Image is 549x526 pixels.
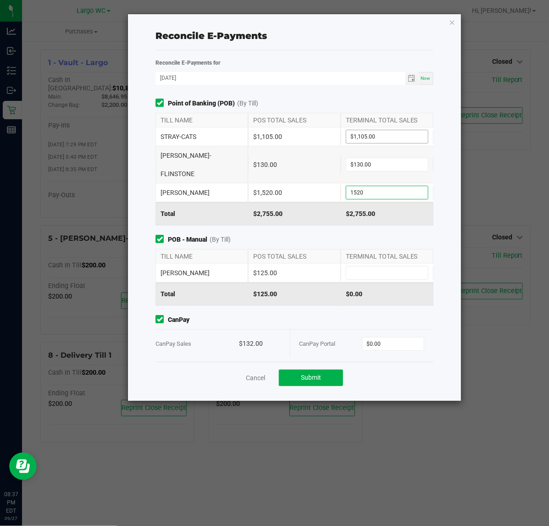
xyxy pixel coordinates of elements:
span: CanPay Sales [155,340,191,347]
div: TILL NAME [155,249,248,263]
span: Now [421,76,431,81]
form-toggle: Include in reconciliation [155,315,168,325]
div: $125.00 [248,282,341,305]
div: $130.00 [248,155,341,174]
div: STRAY-CATS [155,127,248,146]
iframe: Resource center [9,453,37,480]
div: $2,755.00 [341,202,433,225]
div: Reconcile E-Payments [155,29,433,43]
strong: POB - Manual [168,235,207,244]
div: $2,755.00 [248,202,341,225]
div: POS TOTAL SALES [248,113,341,127]
div: $1,105.00 [248,127,341,146]
div: TERMINAL TOTAL SALES [341,113,433,127]
input: Date [155,72,405,83]
form-toggle: Include in reconciliation [155,235,168,244]
div: $0.00 [341,282,433,305]
div: $132.00 [239,330,281,358]
div: [PERSON_NAME]-FLINSTONE [155,146,248,183]
span: CanPay Portal [299,340,336,347]
span: Toggle calendar [405,72,419,85]
div: Total [155,282,248,305]
span: Submit [301,374,321,381]
div: $125.00 [248,264,341,282]
strong: CanPay [168,315,189,325]
span: (By Till) [237,99,258,108]
button: Submit [279,370,343,386]
div: Total [155,202,248,225]
div: [PERSON_NAME] [155,264,248,282]
strong: Reconcile E-Payments for [155,60,221,66]
div: POS TOTAL SALES [248,249,341,263]
span: (By Till) [210,235,231,244]
div: [PERSON_NAME] [155,183,248,202]
div: $1,520.00 [248,183,341,202]
a: Cancel [246,373,265,382]
strong: Point of Banking (POB) [168,99,235,108]
div: TERMINAL TOTAL SALES [341,249,433,263]
div: TILL NAME [155,113,248,127]
form-toggle: Include in reconciliation [155,99,168,108]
